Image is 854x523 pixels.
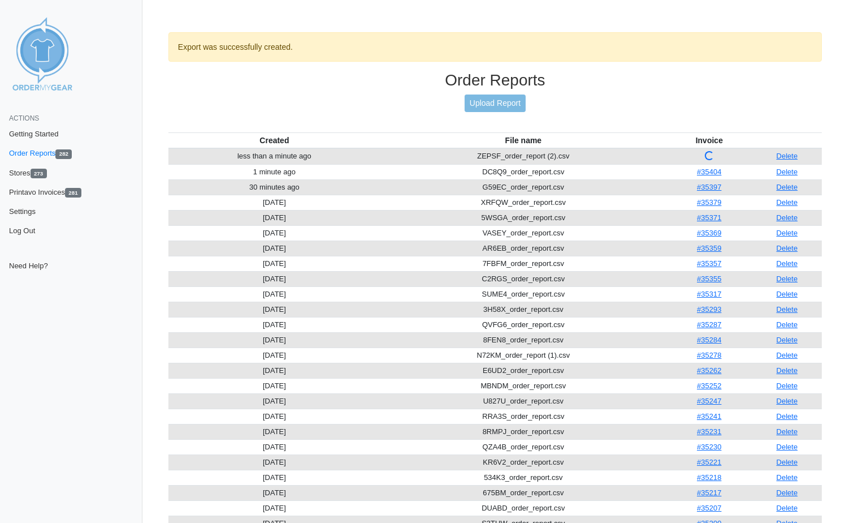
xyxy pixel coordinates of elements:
[697,504,721,512] a: #35207
[168,378,380,393] td: [DATE]
[380,317,666,332] td: QVFG6_order_report.csv
[697,397,721,405] a: #35247
[777,198,798,207] a: Delete
[380,195,666,210] td: XRFQW_order_report.csv
[168,71,822,90] h3: Order Reports
[777,397,798,405] a: Delete
[465,95,526,112] a: Upload Report
[380,241,666,256] td: AR6EB_order_report.csv
[168,148,380,165] td: less than a minute ago
[168,210,380,225] td: [DATE]
[380,409,666,424] td: RRA3S_order_report.csv
[697,473,721,482] a: #35218
[777,443,798,451] a: Delete
[777,152,798,160] a: Delete
[697,275,721,283] a: #35355
[697,412,721,421] a: #35241
[168,317,380,332] td: [DATE]
[666,132,752,148] th: Invoice
[168,179,380,195] td: 30 minutes ago
[697,183,721,191] a: #35397
[697,458,721,466] a: #35221
[380,424,666,439] td: 8RMPJ_order_report.csv
[777,168,798,176] a: Delete
[380,485,666,500] td: 675BM_order_report.csv
[777,259,798,268] a: Delete
[777,229,798,237] a: Delete
[380,470,666,485] td: 534K3_order_report.csv
[697,336,721,344] a: #35284
[168,348,380,363] td: [DATE]
[168,439,380,455] td: [DATE]
[380,271,666,286] td: C2RGS_order_report.csv
[168,393,380,409] td: [DATE]
[168,256,380,271] td: [DATE]
[380,455,666,470] td: KR6V2_order_report.csv
[777,412,798,421] a: Delete
[168,225,380,241] td: [DATE]
[168,271,380,286] td: [DATE]
[777,244,798,252] a: Delete
[697,427,721,436] a: #35231
[380,225,666,241] td: VASEY_order_report.csv
[777,366,798,375] a: Delete
[697,259,721,268] a: #35357
[777,275,798,283] a: Delete
[380,179,666,195] td: G59EC_order_report.csv
[168,409,380,424] td: [DATE]
[380,210,666,225] td: 5WSGA_order_report.csv
[380,363,666,378] td: E6UD2_order_report.csv
[777,473,798,482] a: Delete
[697,488,721,497] a: #35217
[697,244,721,252] a: #35359
[65,188,81,198] span: 281
[777,427,798,436] a: Delete
[777,351,798,359] a: Delete
[168,302,380,317] td: [DATE]
[168,286,380,302] td: [DATE]
[380,332,666,348] td: 8FEN8_order_report.csv
[168,164,380,179] td: 1 minute ago
[168,332,380,348] td: [DATE]
[697,366,721,375] a: #35262
[380,132,666,148] th: File name
[777,183,798,191] a: Delete
[168,241,380,256] td: [DATE]
[777,320,798,329] a: Delete
[168,363,380,378] td: [DATE]
[777,336,798,344] a: Delete
[380,164,666,179] td: DC8Q9_order_report.csv
[380,348,666,363] td: N72KM_order_report (1).csv
[380,393,666,409] td: U827U_order_report.csv
[777,381,798,390] a: Delete
[168,195,380,210] td: [DATE]
[380,286,666,302] td: SUME4_order_report.csv
[777,305,798,314] a: Delete
[55,149,72,159] span: 282
[380,500,666,516] td: DUABD_order_report.csv
[777,290,798,298] a: Delete
[380,439,666,455] td: QZA4B_order_report.csv
[697,351,721,359] a: #35278
[380,302,666,317] td: 3H58X_order_report.csv
[31,169,47,178] span: 273
[168,470,380,485] td: [DATE]
[697,198,721,207] a: #35379
[777,488,798,497] a: Delete
[697,213,721,222] a: #35371
[697,381,721,390] a: #35252
[9,114,39,122] span: Actions
[380,148,666,165] td: ZEPSF_order_report (2).csv
[168,500,380,516] td: [DATE]
[380,378,666,393] td: MBNDM_order_report.csv
[697,320,721,329] a: #35287
[777,213,798,222] a: Delete
[380,256,666,271] td: 7FBFM_order_report.csv
[697,168,721,176] a: #35404
[168,424,380,439] td: [DATE]
[777,504,798,512] a: Delete
[777,458,798,466] a: Delete
[168,132,380,148] th: Created
[697,443,721,451] a: #35230
[697,290,721,298] a: #35317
